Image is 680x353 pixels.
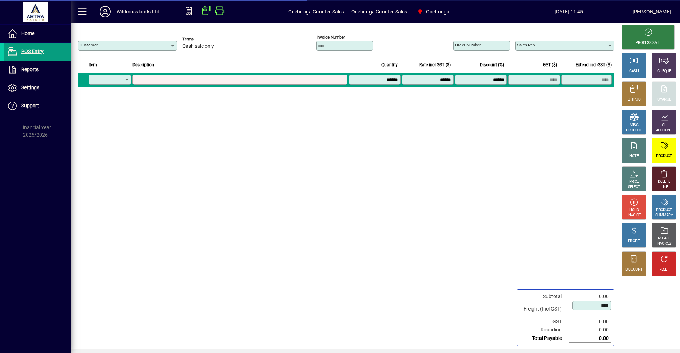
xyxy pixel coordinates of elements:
[658,179,670,184] div: DELETE
[629,179,639,184] div: PRICE
[80,42,98,47] mat-label: Customer
[517,42,535,47] mat-label: Sales rep
[569,334,611,343] td: 0.00
[21,85,39,90] span: Settings
[569,292,611,301] td: 0.00
[656,241,671,246] div: INVOICES
[658,236,670,241] div: RECALL
[520,326,569,334] td: Rounding
[21,103,39,108] span: Support
[625,267,642,272] div: DISCOUNT
[569,326,611,334] td: 0.00
[629,69,639,74] div: CASH
[455,42,481,47] mat-label: Order number
[182,44,214,49] span: Cash sale only
[543,61,557,69] span: GST ($)
[656,128,672,133] div: ACCOUNT
[629,207,639,213] div: HOLD
[656,154,672,159] div: PRODUCT
[627,213,640,218] div: INVOICE
[381,61,398,69] span: Quantity
[657,97,671,102] div: CHARGE
[89,61,97,69] span: Item
[656,207,672,213] div: PRODUCT
[633,6,671,17] div: [PERSON_NAME]
[628,239,640,244] div: PROFIT
[21,30,34,36] span: Home
[659,267,669,272] div: RESET
[569,318,611,326] td: 0.00
[4,25,71,42] a: Home
[520,292,569,301] td: Subtotal
[576,61,612,69] span: Extend incl GST ($)
[4,79,71,97] a: Settings
[21,67,39,72] span: Reports
[351,6,407,17] span: Onehunga Counter Sales
[132,61,154,69] span: Description
[288,6,344,17] span: Onehunga Counter Sales
[628,184,640,190] div: SELECT
[626,128,642,133] div: PRODUCT
[419,61,451,69] span: Rate incl GST ($)
[21,49,44,54] span: POS Entry
[662,123,667,128] div: GL
[4,61,71,79] a: Reports
[628,97,641,102] div: EFTPOS
[655,213,673,218] div: SUMMARY
[661,184,668,190] div: LINE
[117,6,159,17] div: Wildcrosslands Ltd
[657,69,671,74] div: CHEQUE
[520,301,569,318] td: Freight (Incl GST)
[520,318,569,326] td: GST
[94,5,117,18] button: Profile
[636,40,661,46] div: PROCESS SALE
[520,334,569,343] td: Total Payable
[629,154,639,159] div: NOTE
[317,35,345,40] mat-label: Invoice number
[630,123,638,128] div: MISC
[480,61,504,69] span: Discount (%)
[426,6,449,17] span: Onehunga
[505,6,632,17] span: [DATE] 11:45
[414,5,452,18] span: Onehunga
[4,97,71,115] a: Support
[182,37,225,41] span: Terms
